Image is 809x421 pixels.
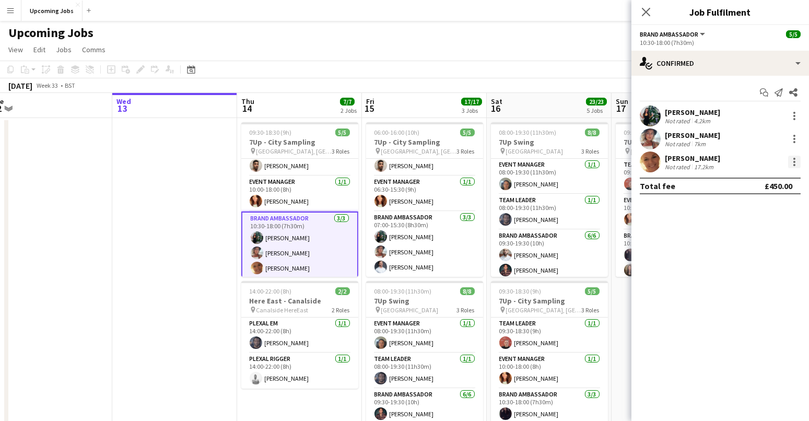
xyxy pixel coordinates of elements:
[491,353,608,389] app-card-role: Event Manager1/110:00-18:00 (8h)[PERSON_NAME]
[366,296,483,306] h3: 7Up Swing
[241,137,358,147] h3: 7Up - City Sampling
[665,117,692,125] div: Not rated
[52,43,76,56] a: Jobs
[491,122,608,277] app-job-card: 08:00-19:30 (11h30m)8/87Up Swing [GEOGRAPHIC_DATA]3 RolesEvent Manager1/108:00-19:30 (11h30m)[PER...
[241,122,358,277] app-job-card: 09:30-18:30 (9h)5/57Up - City Sampling [GEOGRAPHIC_DATA], [GEOGRAPHIC_DATA]3 RolesTeam Leader1/10...
[499,128,557,136] span: 08:00-19:30 (11h30m)
[461,98,482,106] span: 17/17
[33,45,45,54] span: Edit
[631,147,707,155] span: [GEOGRAPHIC_DATA], [GEOGRAPHIC_DATA]
[116,97,131,106] span: Wed
[241,176,358,212] app-card-role: Event Manager1/110:00-18:00 (8h)[PERSON_NAME]
[341,107,357,114] div: 2 Jobs
[640,30,707,38] button: Brand Ambassador
[692,117,712,125] div: 4.2km
[335,287,350,295] span: 2/2
[381,147,457,155] span: [GEOGRAPHIC_DATA], [GEOGRAPHIC_DATA]
[366,122,483,277] app-job-card: 06:00-16:00 (10h)5/57Up - City Sampling [GEOGRAPHIC_DATA], [GEOGRAPHIC_DATA]3 RolesTeam Leader1/1...
[491,230,608,341] app-card-role: Brand Ambassador6/609:30-19:30 (10h)[PERSON_NAME][PERSON_NAME]
[374,287,432,295] span: 08:00-19:30 (11h30m)
[489,102,502,114] span: 16
[491,137,608,147] h3: 7Up Swing
[582,147,600,155] span: 3 Roles
[381,306,439,314] span: [GEOGRAPHIC_DATA]
[586,98,607,106] span: 23/23
[491,296,608,306] h3: 7Up - City Sampling
[624,128,666,136] span: 09:30-17:30 (8h)
[582,306,600,314] span: 3 Roles
[78,43,110,56] a: Comms
[616,159,733,194] app-card-role: Team Leader1/109:30-17:30 (8h)[PERSON_NAME]
[616,137,733,147] h3: 7Up - City Sampling
[665,163,692,171] div: Not rated
[460,128,475,136] span: 5/5
[616,230,733,296] app-card-role: Brand Ambassador3/310:30-17:00 (6h30m)[PERSON_NAME]Givenchy Sneekes
[366,212,483,277] app-card-role: Brand Ambassador3/307:00-15:30 (8h30m)[PERSON_NAME][PERSON_NAME][PERSON_NAME]
[250,128,292,136] span: 09:30-18:30 (9h)
[462,107,482,114] div: 3 Jobs
[250,287,292,295] span: 14:00-22:00 (8h)
[616,97,628,106] span: Sun
[82,45,105,54] span: Comms
[665,154,720,163] div: [PERSON_NAME]
[616,194,733,230] app-card-role: Event Manager1/110:00-17:00 (7h)[PERSON_NAME]
[256,306,309,314] span: Canalside HereEast
[332,306,350,314] span: 2 Roles
[665,140,692,148] div: Not rated
[665,131,720,140] div: [PERSON_NAME]
[640,39,801,46] div: 10:30-18:00 (7h30m)
[241,318,358,353] app-card-role: Plexal EM1/114:00-22:00 (8h)[PERSON_NAME]
[241,353,358,389] app-card-role: Plexal Rigger1/114:00-22:00 (8h)[PERSON_NAME]
[457,306,475,314] span: 3 Roles
[335,128,350,136] span: 5/5
[8,25,93,41] h1: Upcoming Jobs
[460,287,475,295] span: 8/8
[506,147,564,155] span: [GEOGRAPHIC_DATA]
[115,102,131,114] span: 13
[616,122,733,277] app-job-card: 09:30-17:30 (8h)5/57Up - City Sampling [GEOGRAPHIC_DATA], [GEOGRAPHIC_DATA]3 RolesTeam Leader1/10...
[366,176,483,212] app-card-role: Event Manager1/106:30-15:30 (9h)[PERSON_NAME]
[665,108,720,117] div: [PERSON_NAME]
[640,30,698,38] span: Brand Ambassador
[256,147,332,155] span: [GEOGRAPHIC_DATA], [GEOGRAPHIC_DATA]
[340,98,355,106] span: 7/7
[366,97,374,106] span: Fri
[365,102,374,114] span: 15
[241,281,358,389] app-job-card: 14:00-22:00 (8h)2/2Here East - Canalside Canalside HereEast2 RolesPlexal EM1/114:00-22:00 (8h)[PE...
[366,137,483,147] h3: 7Up - City Sampling
[56,45,72,54] span: Jobs
[491,194,608,230] app-card-role: Team Leader1/108:00-19:30 (11h30m)[PERSON_NAME]
[491,97,502,106] span: Sat
[241,97,254,106] span: Thu
[29,43,50,56] a: Edit
[786,30,801,38] span: 5/5
[585,287,600,295] span: 5/5
[366,353,483,389] app-card-role: Team Leader1/108:00-19:30 (11h30m)[PERSON_NAME]
[8,45,23,54] span: View
[241,296,358,306] h3: Here East - Canalside
[491,318,608,353] app-card-role: Team Leader1/109:30-18:30 (9h)[PERSON_NAME]
[692,140,708,148] div: 7km
[491,159,608,194] app-card-role: Event Manager1/108:00-19:30 (11h30m)[PERSON_NAME]
[8,80,32,91] div: [DATE]
[506,306,582,314] span: [GEOGRAPHIC_DATA], [GEOGRAPHIC_DATA]
[241,141,358,176] app-card-role: Team Leader1/109:30-18:30 (9h)[PERSON_NAME]
[457,147,475,155] span: 3 Roles
[585,128,600,136] span: 8/8
[21,1,83,21] button: Upcoming Jobs
[4,43,27,56] a: View
[366,318,483,353] app-card-role: Event Manager1/108:00-19:30 (11h30m)[PERSON_NAME]
[765,181,792,191] div: £450.00
[631,51,809,76] div: Confirmed
[587,107,606,114] div: 5 Jobs
[65,81,75,89] div: BST
[241,212,358,279] app-card-role: Brand Ambassador3/310:30-18:00 (7h30m)[PERSON_NAME][PERSON_NAME][PERSON_NAME]
[692,163,716,171] div: 17.2km
[34,81,61,89] span: Week 33
[614,102,628,114] span: 17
